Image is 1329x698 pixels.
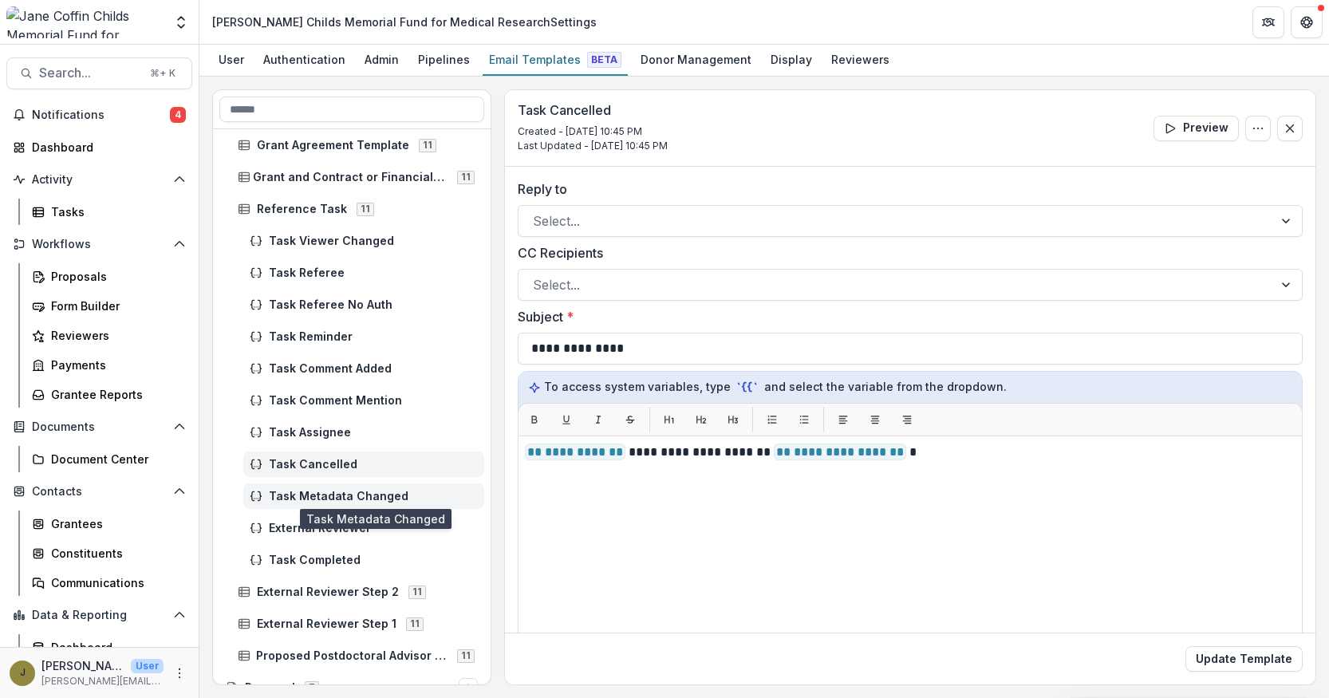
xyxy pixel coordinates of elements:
span: External Reviewer Step 1 [257,617,396,631]
div: Reference Task11 [231,196,484,222]
button: Update Template [1185,646,1303,672]
div: Communications [51,574,179,591]
span: External Reviewer Step 2 [257,586,399,599]
a: Payments [26,352,192,378]
div: Dashboard [32,139,179,156]
div: Donor Management [634,48,758,71]
button: Partners [1252,6,1284,38]
a: Authentication [257,45,352,76]
span: Task Referee No Auth [269,298,478,312]
span: Data & Reporting [32,609,167,622]
button: List [759,407,785,432]
div: Reviewers [825,48,896,71]
div: [PERSON_NAME] Childs Memorial Fund for Medical Research Settings [212,14,597,30]
button: H1 [657,407,682,432]
div: Task Completed [243,547,484,573]
button: Notifications4 [6,102,192,128]
h3: Task Cancelled [518,103,668,118]
div: Task Referee No Auth [243,292,484,317]
div: Reviewers [51,327,179,344]
div: Document Center [51,451,179,467]
a: Form Builder [26,293,192,319]
button: Open entity switcher [170,6,192,38]
span: Notifications [32,108,170,122]
span: Task Comment Added [269,362,478,376]
div: Authentication [257,48,352,71]
span: Beta [587,52,621,68]
span: Workflows [32,238,167,251]
nav: breadcrumb [206,10,603,34]
div: Display [764,48,818,71]
div: Task Viewer Changed [243,228,484,254]
a: Admin [358,45,405,76]
div: User [212,48,250,71]
span: Search... [39,65,140,81]
button: Preview [1154,116,1239,141]
button: Italic [586,407,611,432]
div: Task Reminder [243,324,484,349]
span: Task Comment Mention [269,394,478,408]
a: Reviewers [825,45,896,76]
a: Constituents [26,540,192,566]
div: Proposed Postdoctoral Advisor Form11 [231,643,484,668]
div: Task Assignee [243,420,484,445]
button: Open Activity [6,167,192,192]
span: 11 [457,171,475,183]
div: Constituents [51,545,179,562]
button: List [791,407,817,432]
span: Task Completed [269,554,478,567]
div: External Reviewer Step 211 [231,579,484,605]
div: ⌘ + K [147,65,179,82]
span: Task Metadata Changed [269,490,478,503]
p: [PERSON_NAME][EMAIL_ADDRESS][PERSON_NAME][DOMAIN_NAME] [41,674,164,688]
button: H2 [688,407,714,432]
span: Task Assignee [269,426,478,440]
p: To access system variables, type and select the variable from the dropdown. [528,378,1292,396]
button: Align left [830,407,856,432]
div: External Reviewer Step 111 [231,611,484,637]
code: `{{` [734,379,761,396]
span: 11 [457,649,475,662]
p: Last Updated - [DATE] 10:45 PM [518,139,668,153]
div: External Reviewer [243,515,484,541]
span: Proposed Postdoctoral Advisor Form [256,649,448,663]
a: Email Templates Beta [483,45,628,76]
p: Created - [DATE] 10:45 PM [518,124,668,139]
div: Dashboard [51,639,179,656]
div: Task Cancelled [243,452,484,477]
label: CC Recipients [518,243,1293,262]
div: Jamie [20,668,26,678]
a: Document Center [26,446,192,472]
span: Task Reminder [269,330,478,344]
a: Communications [26,570,192,596]
label: Reply to [518,179,1293,199]
span: 4 [170,107,186,123]
span: Task Referee [269,266,478,280]
span: Activity [32,173,167,187]
span: Grant and Contract or Financial Officer Approval [253,171,448,184]
button: Strikethrough [617,407,643,432]
button: Options [1245,116,1271,141]
a: Donor Management [634,45,758,76]
span: Grant Agreement Template [257,139,409,152]
img: Jane Coffin Childs Memorial Fund for Medical Research logo [6,6,164,38]
button: Bold [522,407,547,432]
button: Open Data & Reporting [6,602,192,628]
span: Documents [32,420,167,434]
button: H3 [720,407,746,432]
a: Tasks [26,199,192,225]
div: Payments [51,357,179,373]
span: Reference Task [257,203,347,216]
div: Task Comment Added [243,356,484,381]
p: [PERSON_NAME] [41,657,124,674]
a: Dashboard [26,634,192,661]
button: Search... [6,57,192,89]
span: 11 [357,203,374,215]
div: Task Comment Mention [243,388,484,413]
button: More [170,664,189,683]
button: Open Contacts [6,479,192,504]
div: Form Builder [51,298,179,314]
div: Email Templates [483,48,628,71]
span: 7 [305,681,319,694]
div: Task Metadata Changed [243,483,484,509]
